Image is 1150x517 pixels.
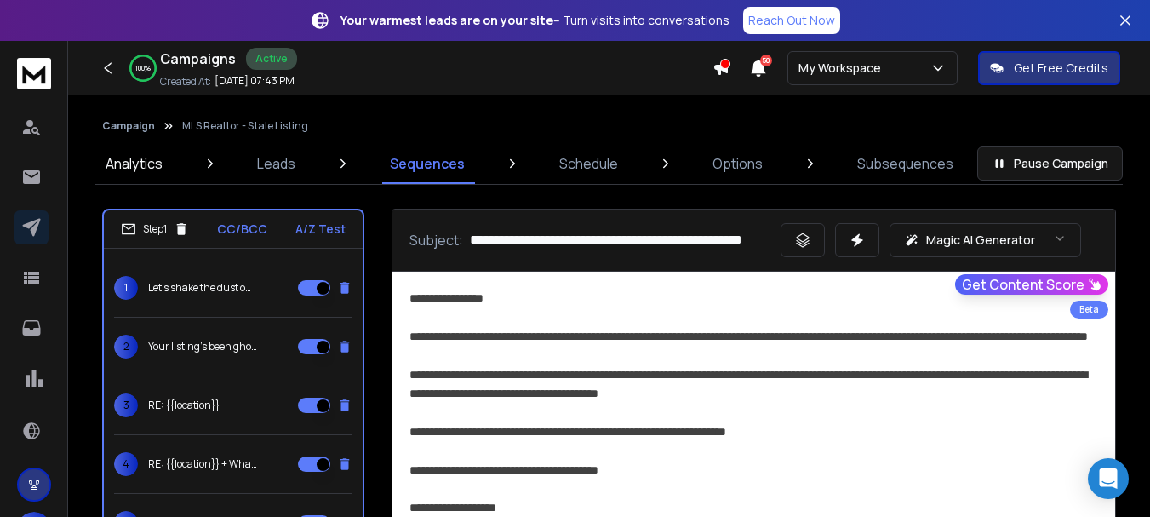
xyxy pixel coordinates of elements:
p: Leads [257,153,295,174]
p: – Turn visits into conversations [340,12,729,29]
button: Get Content Score [955,274,1108,295]
p: Let’s shake the dust off your listing at {{location}} [148,281,257,295]
span: 4 [114,452,138,476]
p: [DATE] 07:43 PM [215,74,295,88]
p: Analytics [106,153,163,174]
a: Schedule [549,143,628,184]
a: Options [702,143,773,184]
p: Subject: [409,230,463,250]
strong: Your warmest leads are on your site [340,12,553,28]
a: Reach Out Now [743,7,840,34]
a: Leads [247,143,306,184]
button: Pause Campaign [977,146,1123,181]
p: 100 % [135,63,151,73]
a: Subsequences [847,143,964,184]
img: logo [17,58,51,89]
p: Get Free Credits [1014,60,1108,77]
p: Your listing’s been ghosted… let’s fix that 👻 [148,340,257,353]
div: Active [246,48,297,70]
button: Campaign [102,119,155,133]
p: A/Z Test [295,221,346,238]
div: Beta [1070,301,1108,319]
button: Get Free Credits [978,51,1120,85]
p: Reach Out Now [748,12,835,29]
p: CC/BCC [217,221,267,238]
span: 3 [114,393,138,417]
span: 2 [114,335,138,359]
span: 1 [114,276,138,300]
p: MLS Realtor - Stale Listing [182,119,308,133]
p: Options [712,153,763,174]
p: RE: {{location}} + What if we could get fresh offers [DATE]? [148,457,257,471]
span: 50 [760,55,772,66]
p: Created At: [160,75,211,89]
p: Subsequences [857,153,953,174]
h1: Campaigns [160,49,236,69]
p: RE: {{location}} [148,399,220,412]
button: Magic AI Generator [890,223,1081,257]
p: Schedule [559,153,618,174]
p: My Workspace [798,60,888,77]
div: Step 1 [121,221,189,237]
a: Analytics [95,143,173,184]
p: Magic AI Generator [926,232,1035,249]
div: Open Intercom Messenger [1088,458,1129,499]
a: Sequences [380,143,475,184]
p: Sequences [390,153,465,174]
